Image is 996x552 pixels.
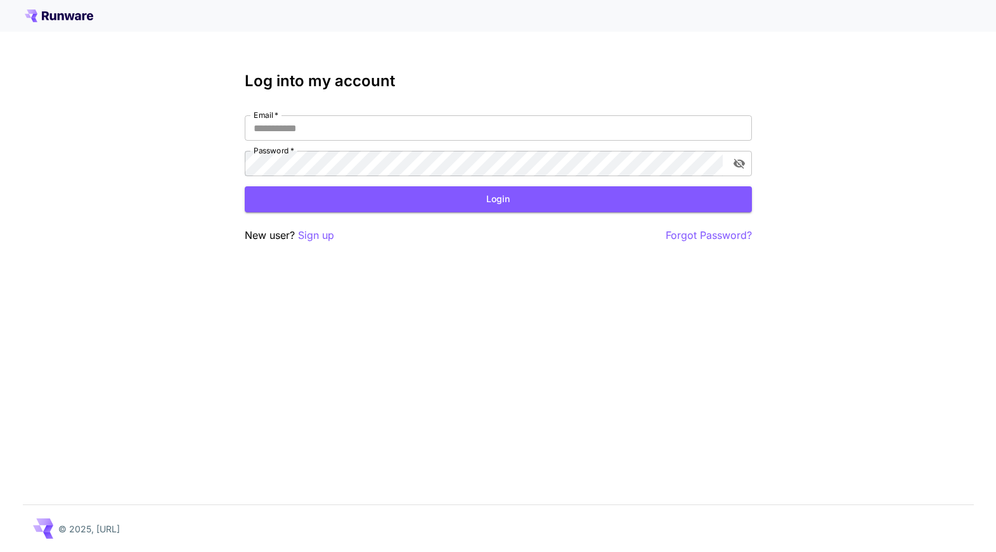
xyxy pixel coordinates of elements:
[666,228,752,243] button: Forgot Password?
[245,72,752,90] h3: Log into my account
[728,152,751,175] button: toggle password visibility
[58,522,120,536] p: © 2025, [URL]
[298,228,334,243] button: Sign up
[254,110,278,120] label: Email
[245,228,334,243] p: New user?
[245,186,752,212] button: Login
[254,145,294,156] label: Password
